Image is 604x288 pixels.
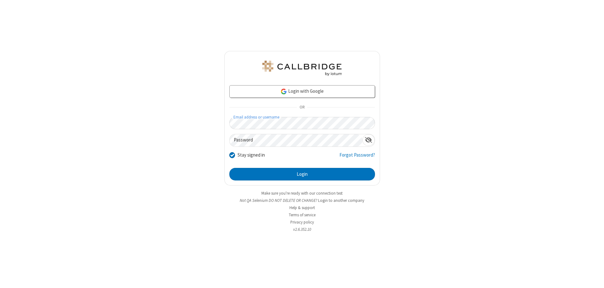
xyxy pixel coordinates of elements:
div: Show password [362,134,375,146]
input: Email address or username [229,117,375,129]
img: QA Selenium DO NOT DELETE OR CHANGE [261,61,343,76]
a: Login with Google [229,85,375,98]
li: v2.6.352.10 [224,226,380,232]
input: Password [230,134,362,147]
label: Stay signed in [238,152,265,159]
a: Privacy policy [290,219,314,225]
button: Login to another company [318,197,364,203]
button: Login [229,168,375,180]
a: Terms of service [289,212,316,218]
img: google-icon.png [280,88,287,95]
a: Make sure you're ready with our connection test [261,191,343,196]
iframe: Chat [588,272,599,284]
li: Not QA Selenium DO NOT DELETE OR CHANGE? [224,197,380,203]
a: Forgot Password? [339,152,375,163]
a: Help & support [289,205,315,210]
span: OR [297,103,307,112]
